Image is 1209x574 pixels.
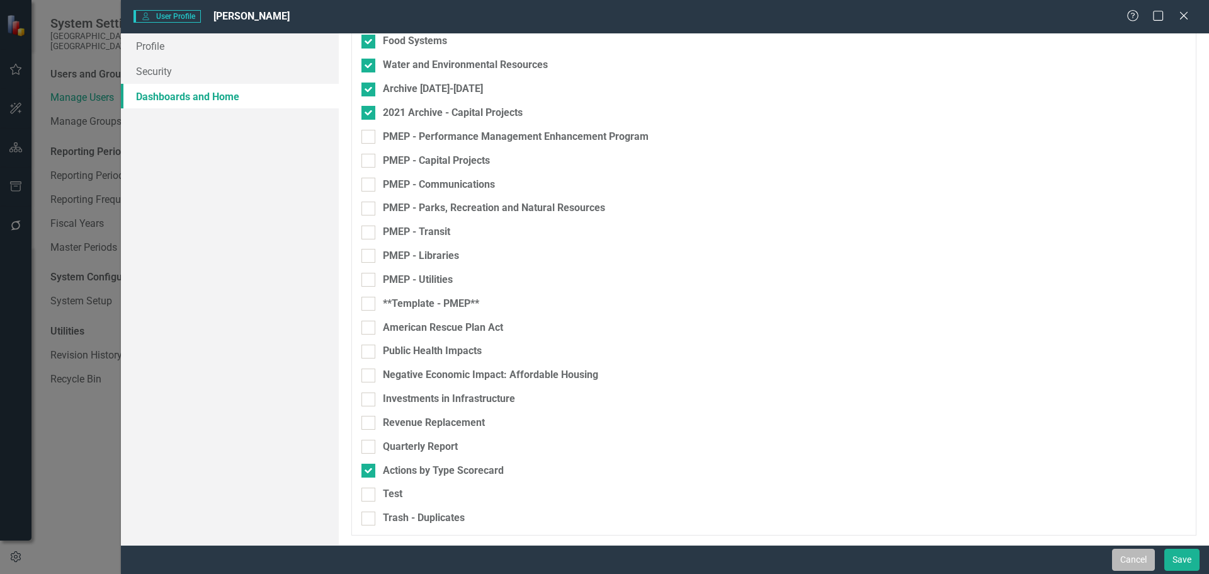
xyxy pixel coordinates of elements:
[383,201,605,215] div: PMEP - Parks, Recreation and Natural Resources
[383,178,495,192] div: PMEP - Communications
[383,440,458,454] div: Quarterly Report
[133,10,201,23] span: User Profile
[383,464,504,478] div: Actions by Type Scorecard
[121,84,339,109] a: Dashboards and Home
[383,392,515,406] div: Investments in Infrastructure
[383,273,453,287] div: PMEP - Utilities
[121,33,339,59] a: Profile
[383,225,450,239] div: PMEP - Transit
[383,511,465,525] div: Trash - Duplicates
[383,58,548,72] div: Water and Environmental Resources
[121,59,339,84] a: Security
[383,416,485,430] div: Revenue Replacement
[383,249,459,263] div: PMEP - Libraries
[383,368,598,382] div: Negative Economic Impact: Affordable Housing
[383,106,523,120] div: 2021 Archive - Capital Projects
[383,321,503,335] div: American Rescue Plan Act
[383,130,649,144] div: PMEP - Performance Management Enhancement Program
[1164,549,1200,571] button: Save
[213,10,290,22] span: [PERSON_NAME]
[383,154,490,168] div: PMEP - Capital Projects
[383,82,483,96] div: Archive [DATE]-[DATE]
[383,487,402,502] div: Test
[383,34,447,49] div: Food Systems
[383,344,482,359] div: Public Health Impacts
[1112,549,1155,571] button: Cancel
